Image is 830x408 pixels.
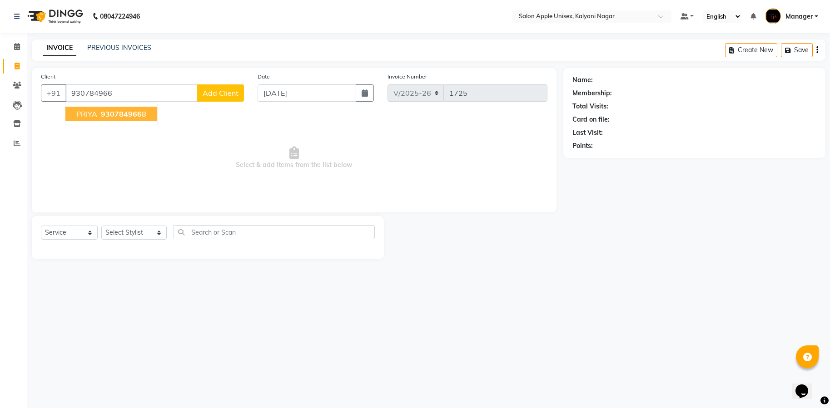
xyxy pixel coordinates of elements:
[100,4,140,29] b: 08047224946
[781,43,813,57] button: Save
[23,4,85,29] img: logo
[572,115,610,124] div: Card on file:
[785,12,813,21] span: Manager
[388,73,427,81] label: Invoice Number
[174,225,375,239] input: Search or Scan
[572,75,593,85] div: Name:
[76,109,97,118] span: PRIYA
[725,43,777,57] button: Create New
[43,40,76,56] a: INVOICE
[197,84,244,102] button: Add Client
[101,109,142,118] span: 930784966
[41,73,55,81] label: Client
[765,8,781,24] img: Manager
[572,141,593,151] div: Points:
[41,84,66,102] button: +91
[572,102,608,111] div: Total Visits:
[258,73,270,81] label: Date
[41,113,547,203] span: Select & add items from the list below
[65,84,198,102] input: Search by Name/Mobile/Email/Code
[572,128,603,138] div: Last Visit:
[572,88,612,98] div: Membership:
[99,109,146,118] ngb-highlight: 8
[203,88,239,98] span: Add Client
[87,44,151,52] a: PREVIOUS INVOICES
[792,372,821,399] iframe: chat widget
